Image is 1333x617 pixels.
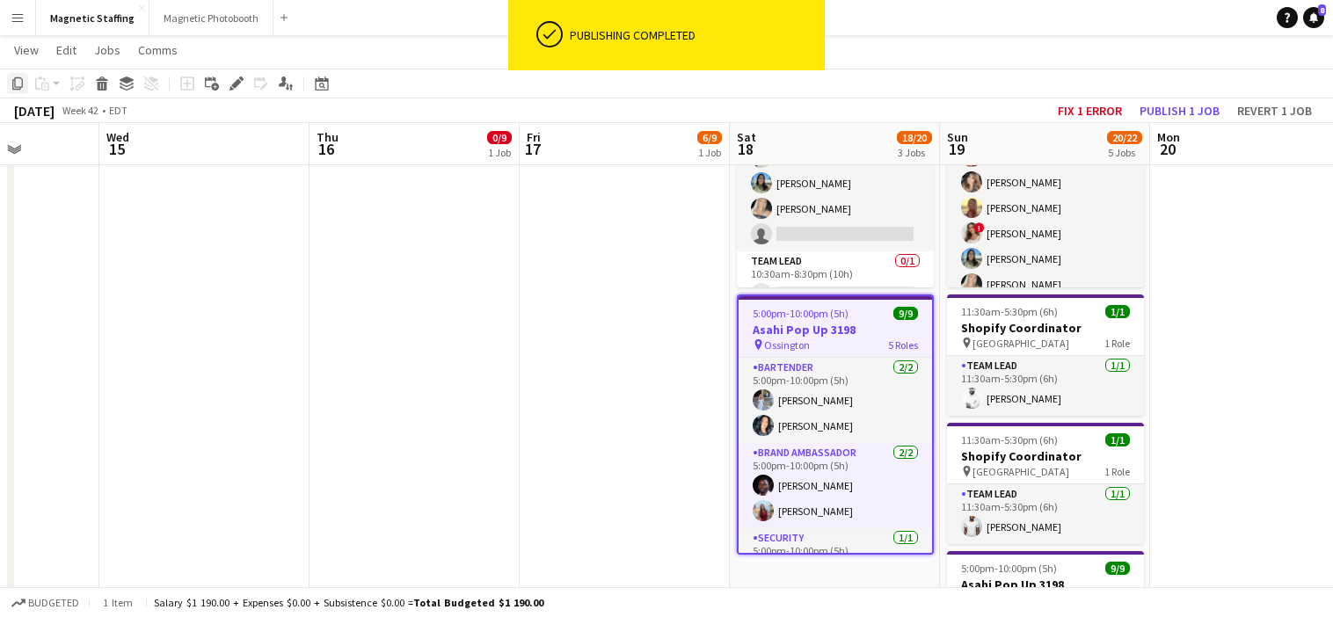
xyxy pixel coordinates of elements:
span: 5 Roles [888,338,918,352]
span: Sat [737,129,756,145]
div: EDT [109,104,127,117]
button: Budgeted [9,593,82,613]
a: View [7,39,46,62]
span: 1 item [97,596,139,609]
app-card-role: Security1/15:00pm-10:00pm (5h) [739,528,932,588]
span: Ossington [764,338,810,352]
span: 1 Role [1104,465,1130,478]
app-job-card: 11:30am-5:30pm (6h)1/1Shopify Coordinator [GEOGRAPHIC_DATA]1 RoleTeam Lead1/111:30am-5:30pm (6h)[... [947,294,1144,416]
span: Mon [1157,129,1180,145]
app-card-role: Bartender2/25:00pm-10:00pm (5h)[PERSON_NAME][PERSON_NAME] [739,358,932,443]
span: 16 [314,139,339,159]
span: 0/9 [487,131,512,144]
button: Publish 1 job [1133,99,1227,122]
h3: Shopify Coordinator [947,448,1144,464]
button: Revert 1 job [1230,99,1319,122]
span: Total Budgeted $1 190.00 [413,596,543,609]
span: Sun [947,129,968,145]
span: Week 42 [58,104,102,117]
span: [GEOGRAPHIC_DATA] [972,337,1069,350]
span: 18/20 [897,131,932,144]
span: Thu [317,129,339,145]
app-card-role: Team Lead1/111:30am-5:30pm (6h)[PERSON_NAME] [947,356,1144,416]
span: 11:30am-5:30pm (6h) [961,433,1058,446]
span: 15 [104,139,129,159]
span: 8 [1318,4,1326,16]
button: Magnetic Staffing [36,1,149,35]
h3: Asahi Pop Up 3198 [739,322,932,338]
a: Edit [49,39,84,62]
h3: Shopify Coordinator [947,320,1144,336]
a: Comms [131,39,185,62]
app-job-card: 5:00pm-10:00pm (5h)9/9Asahi Pop Up 3198 Ossington5 RolesBartender2/25:00pm-10:00pm (5h)[PERSON_NA... [737,294,934,555]
h3: Asahi Pop Up 3198 [947,577,1144,592]
a: 8 [1303,7,1324,28]
app-card-role: Team Lead1/111:30am-5:30pm (6h)[PERSON_NAME] [947,484,1144,544]
span: 1 Role [1104,337,1130,350]
span: 5:00pm-10:00pm (5h) [961,562,1057,575]
span: 17 [524,139,541,159]
span: 5:00pm-10:00pm (5h) [753,307,849,320]
span: 9/9 [1105,562,1130,575]
span: Wed [106,129,129,145]
div: 1 Job [698,146,721,159]
span: Comms [138,42,178,58]
span: 18 [734,139,756,159]
span: 20/22 [1107,131,1142,144]
span: 19 [944,139,968,159]
div: [DATE] [14,102,55,120]
a: Jobs [87,39,127,62]
span: Budgeted [28,597,79,609]
div: 1 Job [488,146,511,159]
span: Fri [527,129,541,145]
span: Edit [56,42,76,58]
span: 6/9 [697,131,722,144]
div: 5 Jobs [1108,146,1141,159]
button: Fix 1 error [1051,99,1129,122]
span: ! [974,222,985,233]
app-card-role: Brand Ambassador7A7/810:30am-6:30pm (8h)[PERSON_NAME][PERSON_NAME][PERSON_NAME][PERSON_NAME]![PER... [947,89,1144,327]
app-card-role: Brand Ambassador2/25:00pm-10:00pm (5h)[PERSON_NAME][PERSON_NAME] [739,443,932,528]
span: 9/9 [893,307,918,320]
span: 11:30am-5:30pm (6h) [961,305,1058,318]
div: Publishing completed [570,27,818,43]
span: Jobs [94,42,120,58]
span: [GEOGRAPHIC_DATA] [972,465,1069,478]
button: Magnetic Photobooth [149,1,273,35]
div: Salary $1 190.00 + Expenses $0.00 + Subsistence $0.00 = [154,596,543,609]
app-card-role: Team Lead0/110:30am-8:30pm (10h) [737,251,934,311]
span: 20 [1155,139,1180,159]
span: 1/1 [1105,433,1130,446]
app-job-card: 11:30am-5:30pm (6h)1/1Shopify Coordinator [GEOGRAPHIC_DATA]1 RoleTeam Lead1/111:30am-5:30pm (6h)[... [947,423,1144,544]
div: 3 Jobs [898,146,931,159]
span: View [14,42,39,58]
span: 1/1 [1105,305,1130,318]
